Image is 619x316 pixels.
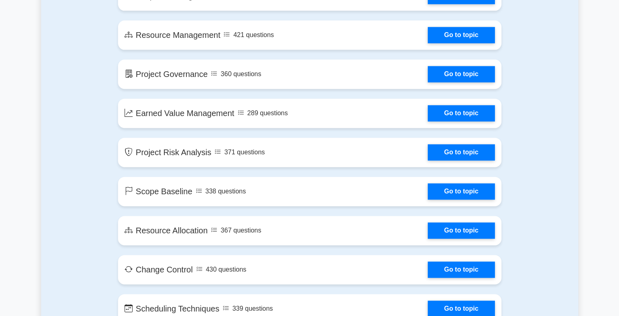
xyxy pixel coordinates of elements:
[428,183,494,200] a: Go to topic
[428,27,494,43] a: Go to topic
[428,222,494,239] a: Go to topic
[428,105,494,121] a: Go to topic
[428,66,494,82] a: Go to topic
[428,261,494,278] a: Go to topic
[428,144,494,160] a: Go to topic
